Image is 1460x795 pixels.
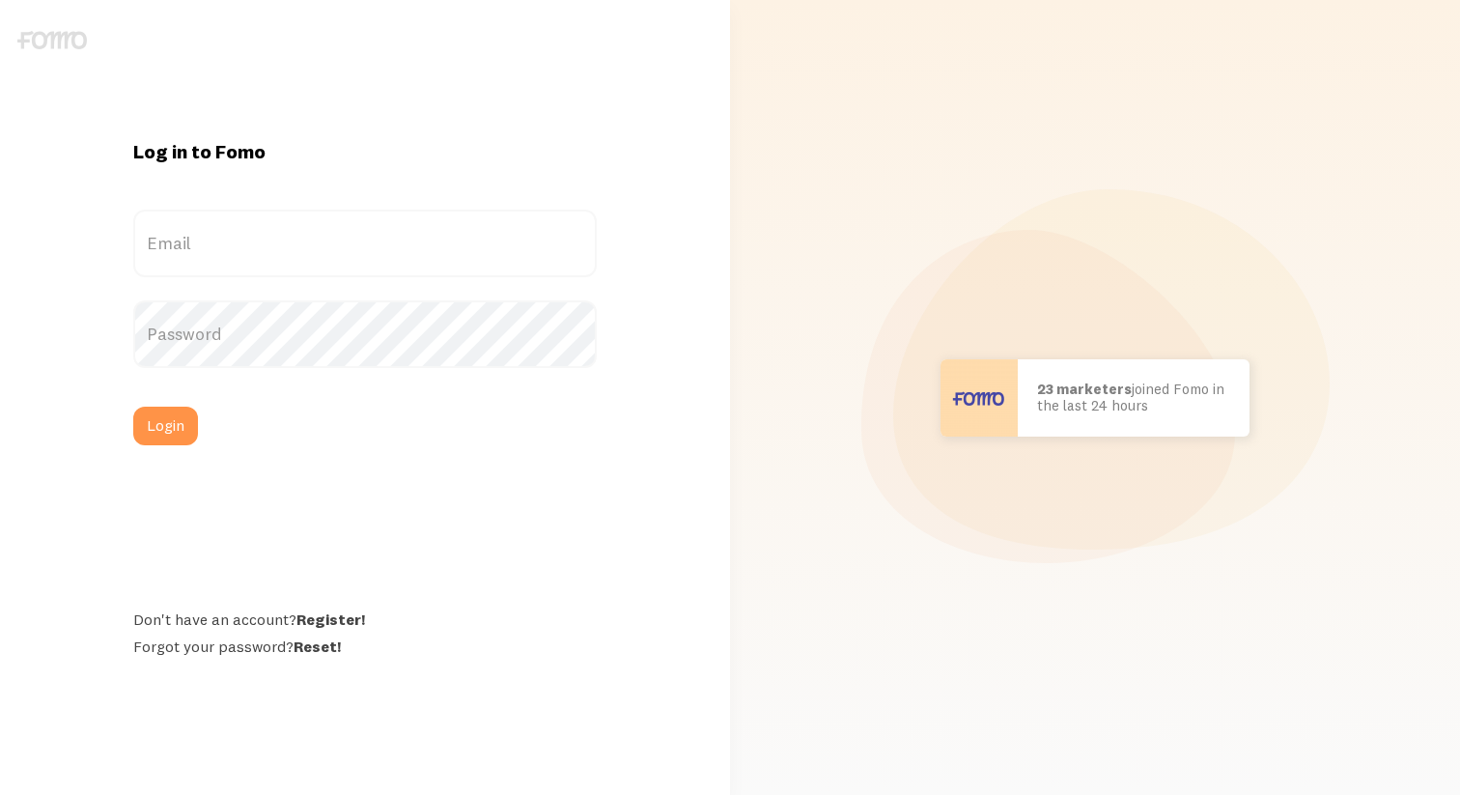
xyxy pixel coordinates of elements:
div: Forgot your password? [133,637,597,656]
a: Reset! [294,637,341,656]
button: Login [133,407,198,445]
label: Password [133,300,597,368]
p: joined Fomo in the last 24 hours [1037,382,1230,413]
a: Register! [296,610,365,629]
h1: Log in to Fomo [133,139,597,164]
b: 23 marketers [1037,380,1132,398]
label: Email [133,210,597,277]
div: Don't have an account? [133,610,597,629]
img: User avatar [941,359,1018,437]
img: fomo-logo-gray-b99e0e8ada9f9040e2984d0d95b3b12da0074ffd48d1e5cb62ac37fc77b0b268.svg [17,31,87,49]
